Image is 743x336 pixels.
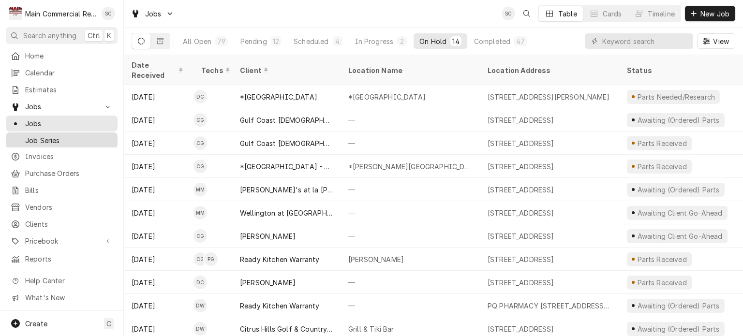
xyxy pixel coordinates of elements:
[193,90,207,103] div: DC
[132,60,184,80] div: Date Received
[23,30,76,41] span: Search anything
[240,254,320,264] div: Ready Kitchen Warranty
[488,301,611,311] div: PQ PHARMACY [STREET_ADDRESS][US_STATE]
[124,131,193,155] div: [DATE]
[6,27,118,44] button: Search anythingCtrlK
[102,7,115,20] div: SC
[25,236,98,246] span: Pricebook
[25,254,113,264] span: Reports
[217,36,225,46] div: 79
[558,9,577,19] div: Table
[193,160,207,173] div: Caleb Gorton's Avatar
[193,229,207,243] div: CG
[6,273,118,289] a: Go to Help Center
[193,136,207,150] div: Caleb Gorton's Avatar
[698,9,731,19] span: New Job
[124,155,193,178] div: [DATE]
[25,151,113,161] span: Invoices
[6,99,118,115] a: Go to Jobs
[648,9,675,19] div: Timeline
[240,36,267,46] div: Pending
[636,324,720,334] div: Awaiting (Ordered) Parts
[348,92,426,102] div: *[GEOGRAPHIC_DATA]
[88,30,100,41] span: Ctrl
[341,294,480,317] div: —
[193,206,207,219] div: MM
[348,324,394,334] div: Grill & Tiki Bar
[204,252,218,266] div: PG
[335,36,341,46] div: 4
[240,138,333,148] div: Gulf Coast [DEMOGRAPHIC_DATA] Family Services (Holiday)
[6,116,118,131] a: Jobs
[193,229,207,243] div: Caleb Gorton's Avatar
[6,290,118,306] a: Go to What's New
[193,276,207,289] div: Dylan Crawford's Avatar
[193,90,207,103] div: Dylan Crawford's Avatar
[240,324,333,334] div: Citrus Hills Golf & Country Club
[9,7,22,20] div: M
[240,301,320,311] div: Ready Kitchen Warranty
[124,224,193,248] div: [DATE]
[6,82,118,98] a: Estimates
[488,161,554,172] div: [STREET_ADDRESS]
[201,65,231,75] div: Techs
[636,138,688,148] div: Parts Received
[6,182,118,198] a: Bills
[193,299,207,312] div: DW
[240,65,331,75] div: Client
[25,102,98,112] span: Jobs
[341,224,480,248] div: —
[341,131,480,155] div: —
[25,118,113,129] span: Jobs
[240,278,296,288] div: [PERSON_NAME]
[106,319,111,329] span: C
[399,36,405,46] div: 2
[25,85,113,95] span: Estimates
[627,65,726,75] div: Status
[124,201,193,224] div: [DATE]
[25,185,113,195] span: Bills
[488,324,554,334] div: [STREET_ADDRESS]
[145,9,162,19] span: Jobs
[488,254,554,264] div: [STREET_ADDRESS]
[488,115,554,125] div: [STREET_ADDRESS]
[124,294,193,317] div: [DATE]
[6,251,118,267] a: Reports
[488,278,554,288] div: [STREET_ADDRESS]
[685,6,735,21] button: New Job
[636,231,723,241] div: Awaiting Client Go-Ahead
[474,36,510,46] div: Completed
[711,36,731,46] span: View
[488,65,609,75] div: Location Address
[636,161,688,172] div: Parts Received
[25,202,113,212] span: Vendors
[193,136,207,150] div: CG
[25,135,113,146] span: Job Series
[488,92,610,102] div: [STREET_ADDRESS][PERSON_NAME]
[193,113,207,127] div: CG
[124,108,193,131] div: [DATE]
[127,6,178,22] a: Go to Jobs
[341,178,480,201] div: —
[636,254,688,264] div: Parts Received
[6,132,118,148] a: Job Series
[102,7,115,20] div: Sharon Campbell's Avatar
[488,138,554,148] div: [STREET_ADDRESS]
[341,201,480,224] div: —
[6,65,118,81] a: Calendar
[193,252,207,266] div: Caleb Gorton's Avatar
[25,9,96,19] div: Main Commercial Refrigeration Service
[193,299,207,312] div: Dorian Wertz's Avatar
[636,278,688,288] div: Parts Received
[9,7,22,20] div: Main Commercial Refrigeration Service's Avatar
[273,36,279,46] div: 12
[516,36,525,46] div: 47
[25,68,113,78] span: Calendar
[25,51,113,61] span: Home
[240,92,317,102] div: *[GEOGRAPHIC_DATA]
[603,9,622,19] div: Cards
[25,320,47,328] span: Create
[6,199,118,215] a: Vendors
[6,216,118,232] a: Clients
[240,208,333,218] div: Wellington at [GEOGRAPHIC_DATA]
